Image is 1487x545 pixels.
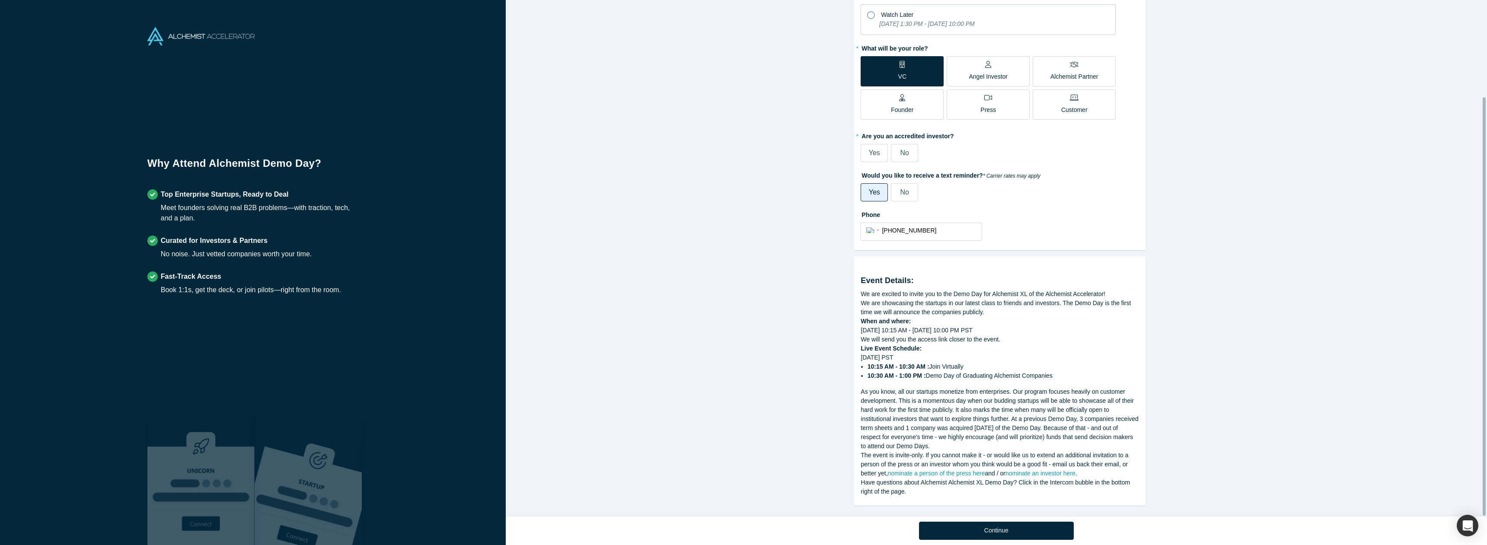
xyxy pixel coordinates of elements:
strong: Live Event Schedule: [861,345,922,352]
em: * Carrier rates may apply [983,173,1040,179]
div: [DATE] PST [861,353,1139,380]
a: nominate an investor here [1005,470,1075,477]
p: VC [898,72,906,81]
div: No noise. Just vetted companies worth your time. [161,249,312,259]
div: We will send you the access link closer to the event. [861,335,1139,344]
label: Phone [861,207,1139,220]
div: Book 1:1s, get the deck, or join pilots—right from the room. [161,285,341,295]
p: Press [980,105,996,115]
img: Alchemist Accelerator Logo [147,27,255,45]
div: We are excited to invite you to the Demo Day for Alchemist XL of the Alchemist Accelerator! [861,290,1139,299]
img: Robust Technologies [147,418,255,545]
div: We are showcasing the startups in our latest class to friends and investors. The Demo Day is the ... [861,299,1139,317]
p: Customer [1061,105,1088,115]
p: Angel Investor [969,72,1008,81]
div: [DATE] 10:15 AM - [DATE] 10:00 PM PST [861,326,1139,335]
li: Join Virtually [868,362,1139,371]
h1: Why Attend Alchemist Demo Day? [147,156,358,177]
button: Continue [919,522,1074,540]
p: Alchemist Partner [1050,72,1098,81]
strong: Event Details: [861,276,914,285]
i: [DATE] 1:30 PM - [DATE] 10:00 PM [879,20,974,27]
p: Founder [891,105,913,115]
strong: When and where: [861,318,911,325]
strong: 10:30 AM - 1:00 PM : [868,372,926,379]
strong: 10:15 AM - 10:30 AM : [868,363,929,370]
label: Would you like to receive a text reminder? [861,168,1139,180]
img: Prism AI [255,418,362,545]
div: Have questions about Alchemist Alchemist XL Demo Day? Click in the Intercom bubble in the bottom ... [861,478,1139,496]
span: No [900,149,909,156]
strong: Curated for Investors & Partners [161,237,268,244]
li: Demo Day of Graduating Alchemist Companies [868,371,1139,380]
label: What will be your role? [861,41,1139,53]
div: Meet founders solving real B2B problems—with traction, tech, and a plan. [161,203,358,223]
div: As you know, all our startups monetize from enterprises. Our program focuses heavily on customer ... [861,387,1139,451]
span: Yes [869,149,880,156]
a: nominate a person of the press here [888,470,985,477]
div: The event is invite-only. If you cannot make it - or would like us to extend an additional invita... [861,451,1139,478]
label: Are you an accredited investor? [861,129,1139,141]
strong: Fast-Track Access [161,273,221,280]
span: Watch Later [881,11,913,18]
span: No [900,188,909,196]
strong: Top Enterprise Startups, Ready to Deal [161,191,289,198]
span: Yes [869,188,880,196]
